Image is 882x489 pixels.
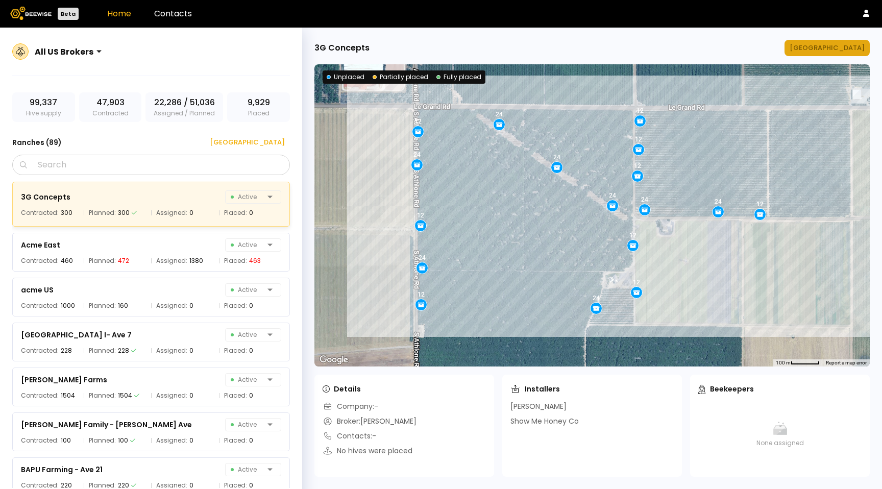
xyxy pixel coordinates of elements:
div: [PERSON_NAME] Family - [PERSON_NAME] Ave [21,419,192,431]
div: 12 [634,162,641,169]
span: Contracted: [21,256,59,266]
div: 3G Concepts [21,191,70,203]
div: 24 [715,198,722,205]
div: 24 [419,254,426,261]
span: Planned: [89,346,116,356]
span: 9,929 [248,96,270,109]
span: Assigned: [156,435,187,446]
div: Fully placed [436,72,481,82]
div: 0 [249,346,253,356]
span: Contracted: [21,435,59,446]
div: 0 [189,390,193,401]
div: Hive supply [12,92,75,122]
div: 24 [641,196,648,203]
span: Active [231,191,263,203]
span: Planned: [89,390,116,401]
a: Home [107,8,131,19]
div: 0 [249,301,253,311]
span: Placed: [224,346,247,356]
div: Contacts: - [323,431,376,442]
button: [GEOGRAPHIC_DATA] [785,40,870,56]
h3: Ranches ( 89 ) [12,135,62,150]
div: All US Brokers [35,45,93,58]
button: Map Scale: 100 m per 53 pixels [773,359,823,366]
img: Beewise logo [10,7,52,20]
div: 24 [609,192,616,199]
span: Assigned: [156,346,187,356]
div: Beekeepers [698,384,754,394]
div: No hives were placed [323,446,412,456]
div: [GEOGRAPHIC_DATA] [790,43,865,53]
span: Active [231,419,263,431]
span: 22,286 / 51,036 [154,96,215,109]
div: acme US [21,284,54,296]
span: Planned: [89,435,116,446]
div: 12 [633,279,640,286]
div: 100 [61,435,71,446]
div: Contracted [79,92,142,122]
span: Placed: [224,390,247,401]
span: Assigned: [156,256,187,266]
div: 3G Concepts [314,42,370,54]
span: Active [231,374,263,386]
div: Unplaced [327,72,364,82]
div: 0 [249,390,253,401]
div: 24 [496,111,503,118]
span: Placed: [224,208,247,218]
div: BAPU Farming - Ave 21 [21,463,103,476]
div: 100 [118,435,128,446]
span: Active [231,239,263,251]
div: Show Me Honey Co [510,416,579,427]
div: Installers [510,384,560,394]
div: 300 [118,208,130,218]
div: 0 [189,346,193,356]
div: 463 [249,256,261,266]
div: 0 [189,301,193,311]
span: Active [231,463,263,476]
a: Report a map error [826,360,867,365]
span: Contracted: [21,346,59,356]
div: [PERSON_NAME] [510,401,567,412]
div: Assigned / Planned [145,92,223,122]
div: 228 [61,346,72,356]
span: Placed: [224,435,247,446]
div: 228 [118,346,129,356]
span: 99,337 [30,96,57,109]
div: 0 [189,208,193,218]
div: 1000 [61,301,75,311]
span: Assigned: [156,390,187,401]
div: 160 [118,301,128,311]
span: Assigned: [156,208,187,218]
div: Placed [227,92,290,122]
div: Acme East [21,239,60,251]
span: 47,903 [96,96,125,109]
span: Placed: [224,301,247,311]
div: [GEOGRAPHIC_DATA] [203,137,285,148]
div: None assigned [698,401,862,468]
div: 24 [553,154,560,161]
div: [GEOGRAPHIC_DATA] I- Ave 7 [21,329,132,341]
div: Broker: [PERSON_NAME] [323,416,416,427]
span: Planned: [89,208,116,218]
div: 12 [417,212,424,219]
span: Contracted: [21,301,59,311]
div: 12 [418,291,425,298]
span: Planned: [89,256,116,266]
div: 300 [61,208,72,218]
span: Contracted: [21,208,59,218]
div: 12 [635,136,642,143]
div: 0 [249,208,253,218]
a: Contacts [154,8,192,19]
div: 1380 [189,256,203,266]
div: Beta [58,8,79,20]
button: [GEOGRAPHIC_DATA] [198,134,290,151]
div: 1504 [118,390,132,401]
span: Active [231,284,263,296]
img: Google [317,353,351,366]
span: Planned: [89,301,116,311]
div: 12 [629,232,636,239]
div: [PERSON_NAME] Farms [21,374,107,386]
span: Placed: [224,256,247,266]
span: Assigned: [156,301,187,311]
div: 0 [249,435,253,446]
